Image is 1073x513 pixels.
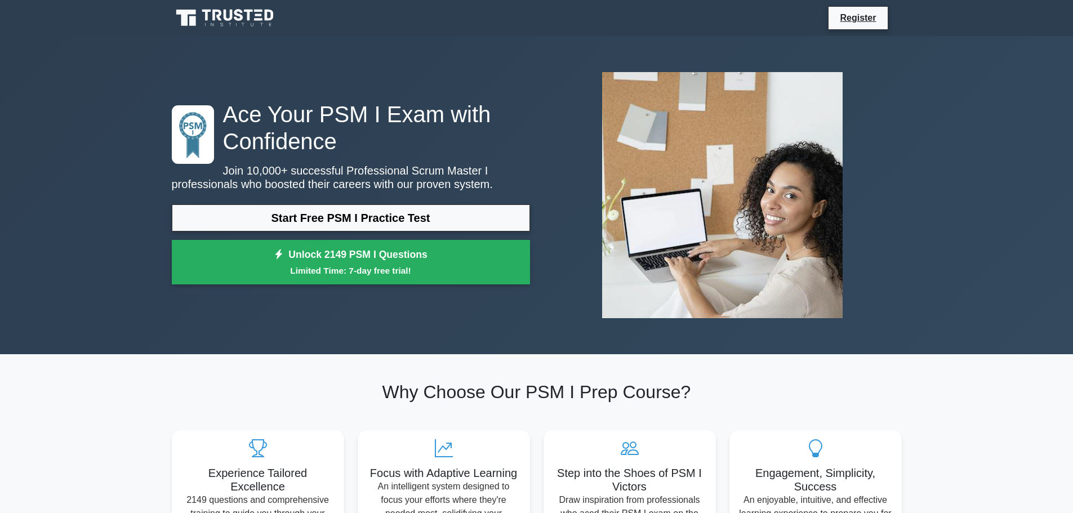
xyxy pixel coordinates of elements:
h1: Ace Your PSM I Exam with Confidence [172,101,530,155]
a: Register [833,11,883,25]
h5: Focus with Adaptive Learning [367,466,521,480]
h2: Why Choose Our PSM I Prep Course? [172,381,902,403]
a: Start Free PSM I Practice Test [172,204,530,231]
p: Join 10,000+ successful Professional Scrum Master I professionals who boosted their careers with ... [172,164,530,191]
a: Unlock 2149 PSM I QuestionsLimited Time: 7-day free trial! [172,240,530,285]
small: Limited Time: 7-day free trial! [186,264,516,277]
h5: Experience Tailored Excellence [181,466,335,493]
h5: Step into the Shoes of PSM I Victors [553,466,707,493]
h5: Engagement, Simplicity, Success [738,466,893,493]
